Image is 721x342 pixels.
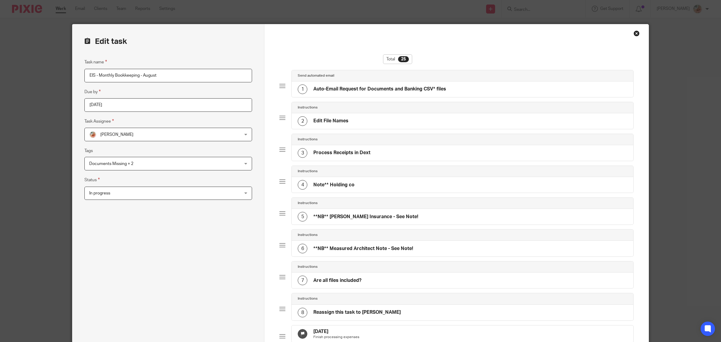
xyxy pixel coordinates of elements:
[89,162,133,166] span: Documents Missing + 2
[100,133,133,137] span: [PERSON_NAME]
[298,116,307,126] div: 2
[298,212,307,221] div: 5
[313,214,418,220] h4: **NB** [PERSON_NAME] Insurance - See Note!
[84,59,107,66] label: Task name
[298,308,307,317] div: 8
[313,277,361,284] h4: Are all files included?
[298,264,318,269] h4: Instructions
[84,88,101,95] label: Due by
[89,131,96,138] img: MIC.jpg
[298,276,307,285] div: 7
[298,148,307,158] div: 3
[298,201,318,206] h4: Instructions
[298,84,307,94] div: 1
[313,182,354,188] h4: Note** Holding co
[313,150,370,156] h4: Process Receipts in Dext
[298,137,318,142] h4: Instructions
[89,191,110,195] span: In progress
[84,176,100,183] label: Status
[298,233,318,237] h4: Instructions
[313,86,446,92] h4: Auto-Email Request for Documents and Banking CSV* files
[298,169,318,174] h4: Instructions
[84,118,114,125] label: Task Assignee
[634,30,640,36] div: Close this dialog window
[398,56,409,62] div: 25
[383,54,412,64] div: Total
[313,246,413,252] h4: **NB** Measured Architect Note - See Note!
[298,180,307,190] div: 4
[84,98,252,112] input: Pick a date
[313,118,348,124] h4: Edit File Names
[298,244,307,253] div: 6
[298,296,318,301] h4: Instructions
[313,335,359,340] p: Finish processing expenses
[298,73,334,78] h4: Send automated email
[313,309,401,316] h4: Reassign this task to [PERSON_NAME]
[84,36,252,47] h2: Edit task
[313,328,359,335] h4: [DATE]
[84,148,93,154] label: Tags
[298,105,318,110] h4: Instructions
